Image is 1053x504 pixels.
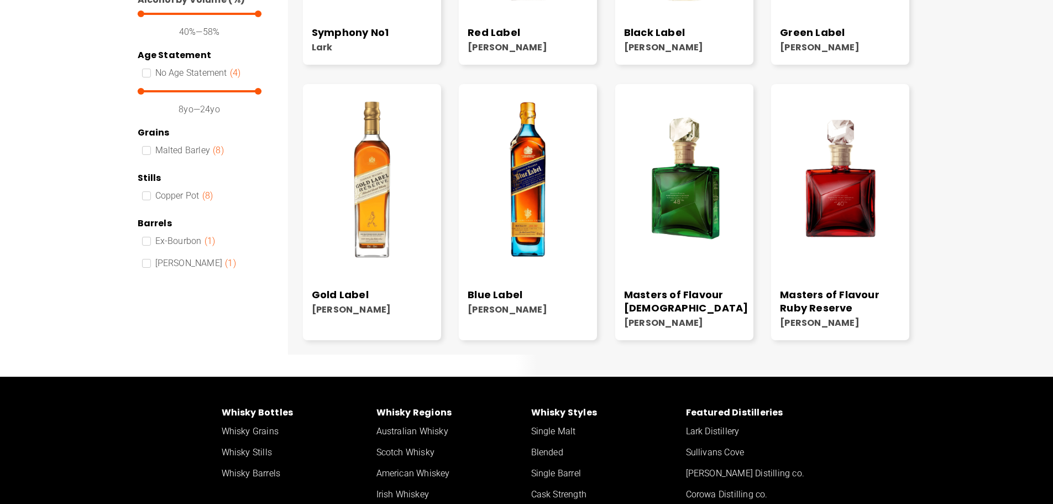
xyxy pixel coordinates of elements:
[230,67,233,78] span: (
[372,421,527,442] a: Australian Whisky
[459,93,597,266] img: Johnnie Walker - Blue Label - Bottle
[682,463,836,484] a: [PERSON_NAME] Distilling co.
[217,404,372,421] a: Whisky Bottles
[624,25,685,39] a: Black Label
[155,257,223,269] span: [PERSON_NAME]
[682,442,836,463] a: Sullivans Cove
[527,442,682,463] a: Blended
[468,25,520,39] a: Red Label
[312,303,391,316] a: [PERSON_NAME]
[238,67,240,78] span: )
[202,190,205,201] span: (
[780,288,879,315] a: Masters of Flavour Ruby Reserve
[225,258,228,268] span: (
[210,190,213,201] span: )
[771,93,909,266] img: Johnnie Walker - Masters of Flavour Ruby Reserve - Bottle
[155,235,202,247] span: Ex-Bourbon
[527,404,682,421] a: Whisky Styles
[624,288,748,315] a: Masters of Flavour [DEMOGRAPHIC_DATA]
[203,27,213,37] span: 58
[207,236,212,246] span: 1
[217,463,372,484] a: Whisky Barrels
[155,67,227,79] span: No Age Statement
[228,258,233,268] span: 1
[216,145,221,155] span: 8
[780,41,860,54] a: [PERSON_NAME]
[205,190,210,201] span: 8
[189,27,196,37] span: %
[217,421,372,442] a: Whisky Grains
[468,41,547,54] a: [PERSON_NAME]
[210,104,219,115] span: yo
[217,442,372,463] a: Whisky Stills
[312,25,389,39] a: Symphony No1
[682,404,836,421] a: Featured Distilleries
[205,236,207,246] span: (
[179,27,189,37] span: 40
[780,316,860,329] a: [PERSON_NAME]
[527,421,682,442] a: Single Malt
[624,41,704,54] a: [PERSON_NAME]
[468,288,522,302] a: Blue Label
[213,27,219,37] span: %
[213,145,216,155] span: (
[138,124,279,141] div: Grains
[138,26,261,38] div: —
[221,145,224,155] span: )
[624,316,704,329] a: [PERSON_NAME]
[468,303,547,316] a: [PERSON_NAME]
[138,47,279,64] div: Age Statement
[200,104,210,115] span: 24
[615,93,753,266] img: Johnnie Walker 48 Year Old - Masters of Flavour - Bottle
[303,93,441,266] img: Johnnie Walker - Gold Label - Bottle
[312,41,333,54] a: Lark
[138,103,261,116] div: —
[138,215,279,232] div: Barrels
[179,104,184,115] span: 8
[682,421,836,442] a: Lark Distillery
[372,404,527,421] a: Whisky Regions
[184,104,193,115] span: yo
[372,442,527,463] a: Scotch Whisky
[233,67,238,78] span: 4
[155,190,200,202] span: Copper Pot
[138,170,279,186] div: Stills
[372,463,527,484] a: American Whiskey
[155,144,211,157] span: Malted Barley
[312,288,369,302] a: Gold Label
[212,236,215,246] span: )
[527,463,682,484] a: Single Barrel
[780,25,845,39] a: Green Label
[233,258,236,268] span: )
